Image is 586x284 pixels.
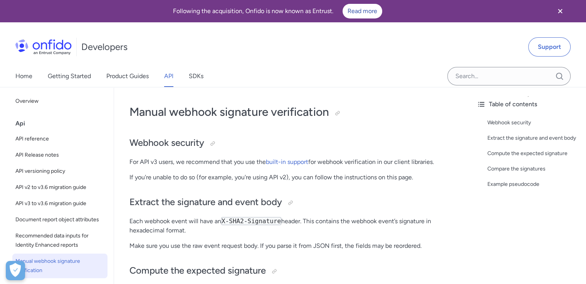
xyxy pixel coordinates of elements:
[15,167,104,176] span: API versioning policy
[15,116,111,131] div: Api
[129,241,455,251] p: Make sure you use the raw event request body. If you parse it from JSON first, the fields may be ...
[15,65,32,87] a: Home
[9,4,546,18] div: Following the acquisition, Onfido is now known as Entrust.
[15,231,104,250] span: Recommended data inputs for Identity Enhanced reports
[556,7,565,16] svg: Close banner
[12,164,107,179] a: API versioning policy
[12,254,107,278] a: Manual webhook signature verification
[12,196,107,211] a: API v3 to v3.6 migration guide
[487,134,580,143] a: Extract the signature and event body
[15,134,104,144] span: API reference
[129,137,455,150] h2: Webhook security
[189,65,203,87] a: SDKs
[164,65,173,87] a: API
[12,94,107,109] a: Overview
[106,65,149,87] a: Product Guides
[266,158,308,165] a: built-in support
[221,217,281,225] code: X-SHA2-Signature
[487,180,580,189] a: Example pseudocode
[546,2,574,21] button: Close banner
[343,4,382,18] a: Read more
[129,264,455,277] h2: Compute the expected signature
[129,196,455,209] h2: Extract the signature and event body
[15,199,104,208] span: API v3 to v3.6 migration guide
[129,157,455,167] p: For API v3 users, we recommend that you use the for webhook verification in our client libraries.
[15,150,104,160] span: API Release notes
[6,261,25,280] div: Cookie Preferences
[15,257,104,275] span: Manual webhook signature verification
[447,67,571,85] input: Onfido search input field
[129,217,455,235] p: Each webhook event will have an header. This contains the webhook event’s signature in hexadecima...
[81,41,128,53] h1: Developers
[129,104,455,120] h1: Manual webhook signature verification
[12,212,107,227] a: Document report object attributes
[15,215,104,224] span: Document report object attributes
[487,164,580,174] a: Compare the signatures
[487,118,580,127] a: Webhook security
[48,65,91,87] a: Getting Started
[12,131,107,147] a: API reference
[15,39,72,55] img: Onfido Logo
[528,37,571,57] a: Support
[477,100,580,109] div: Table of contents
[129,173,455,182] p: If you're unable to do so (for example, you're using API v2), you can follow the instructions on ...
[12,228,107,253] a: Recommended data inputs for Identity Enhanced reports
[15,97,104,106] span: Overview
[12,147,107,163] a: API Release notes
[487,149,580,158] a: Compute the expected signature
[12,180,107,195] a: API v2 to v3.6 migration guide
[6,261,25,280] button: Open Preferences
[15,183,104,192] span: API v2 to v3.6 migration guide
